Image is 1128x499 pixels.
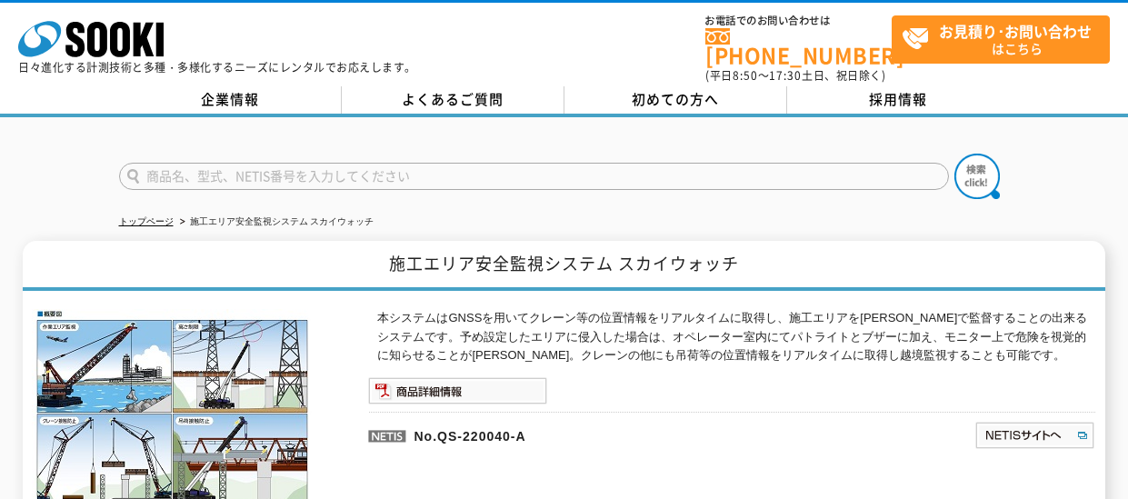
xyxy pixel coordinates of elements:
[733,67,758,84] span: 8:50
[705,67,885,84] span: (平日 ～ 土日、祝日除く)
[892,15,1110,64] a: お見積り･お問い合わせはこちら
[939,20,1092,42] strong: お見積り･お問い合わせ
[18,62,416,73] p: 日々進化する計測技術と多種・多様化するニーズにレンタルでお応えします。
[974,421,1095,450] img: NETISサイトへ
[902,16,1109,62] span: はこちら
[368,387,547,401] a: 商品詳細情報システム
[23,241,1105,291] h1: 施工エリア安全監視システム スカイウォッチ
[119,216,174,226] a: トップページ
[787,86,1010,114] a: 採用情報
[176,213,374,232] li: 施工エリア安全監視システム スカイウォッチ
[342,86,564,114] a: よくあるご質問
[368,377,547,404] img: 商品詳細情報システム
[954,154,1000,199] img: btn_search.png
[119,163,949,190] input: 商品名、型式、NETIS番号を入力してください
[368,412,799,455] p: No.QS-220040-A
[564,86,787,114] a: 初めての方へ
[632,89,719,109] span: 初めての方へ
[119,86,342,114] a: 企業情報
[769,67,802,84] span: 17:30
[705,28,892,65] a: [PHONE_NUMBER]
[705,15,892,26] span: お電話でのお問い合わせは
[377,309,1095,365] p: 本システムはGNSSを用いてクレーン等の位置情報をリアルタイムに取得し、施工エリアを[PERSON_NAME]で監督することの出来るシステムです。予め設定したエリアに侵入した場合は、オペレーター...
